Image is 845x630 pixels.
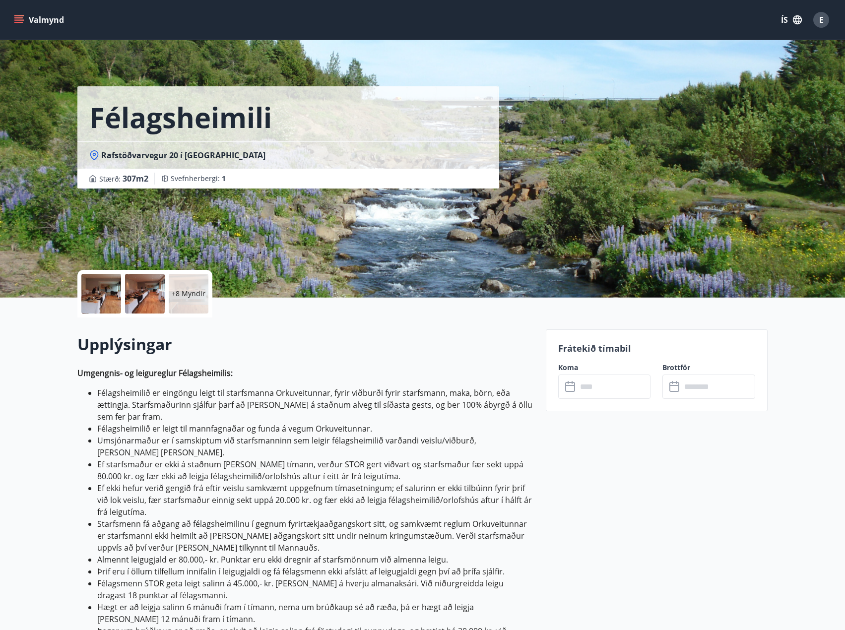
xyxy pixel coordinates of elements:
h1: Félagsheimili [89,98,272,136]
h2: Upplýsingar [77,333,534,355]
li: Félagsmenn STOR geta leigt salinn á 45.000,- kr. [PERSON_NAME] á hverju almanaksári. Við niðurgre... [97,577,534,601]
li: Ef starfsmaður er ekki á staðnum [PERSON_NAME] tímann, verður STOR gert viðvart og starfsmaður fæ... [97,458,534,482]
button: E [809,8,833,32]
label: Brottför [662,363,755,373]
p: Frátekið tímabil [558,342,756,355]
li: Þrif eru í öllum tilfellum innifalin í leigugjaldi og fá félagsmenn ekki afslátt af leigugjaldi g... [97,566,534,577]
span: 307 m2 [123,173,148,184]
li: Umsjónarmaður er í samskiptum við starfsmanninn sem leigir félagsheimilið varðandi veislu/viðburð... [97,435,534,458]
li: Hægt er að leigja salinn 6 mánuði fram í tímann, nema um brúðkaup sé að ræða, þá er hægt að leigj... [97,601,534,625]
span: Rafstöðvarvegur 20 í [GEOGRAPHIC_DATA] [101,150,265,161]
span: Stærð : [99,173,148,185]
button: ÍS [776,11,807,29]
li: Almennt leigugjald er 80.000,- kr. Punktar eru ekki dregnir af starfsmönnum við almenna leigu. [97,554,534,566]
span: Svefnherbergi : [171,174,226,184]
strong: Umgengnis- og leigureglur Félagsheimilis: [77,368,233,378]
li: Félagsheimilið er eingöngu leigt til starfsmanna Orkuveitunnar, fyrir viðburði fyrir starfsmann, ... [97,387,534,423]
li: Starfsmenn fá aðgang að félagsheimilinu í gegnum fyrirtækjaaðgangskort sitt, og samkvæmt reglum O... [97,518,534,554]
button: menu [12,11,68,29]
label: Koma [558,363,651,373]
span: 1 [222,174,226,183]
span: E [819,14,824,25]
p: +8 Myndir [172,289,205,299]
li: Ef ekki hefur verið gengið frá eftir veislu samkvæmt uppgefnum tímasetningum; ef salurinn er ekki... [97,482,534,518]
li: Félagsheimilið er leigt til mannfagnaðar og funda á vegum Orkuveitunnar. [97,423,534,435]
